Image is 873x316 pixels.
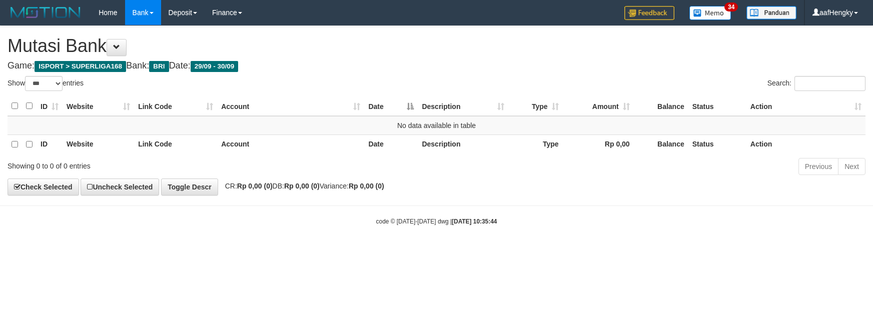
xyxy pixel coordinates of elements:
[217,96,364,116] th: Account: activate to sort column ascending
[8,178,79,195] a: Check Selected
[624,6,674,20] img: Feedback.jpg
[220,182,384,190] span: CR: DB: Variance:
[418,134,508,154] th: Description
[364,96,418,116] th: Date: activate to sort column descending
[81,178,159,195] a: Uncheck Selected
[8,157,356,171] div: Showing 0 to 0 of 0 entries
[161,178,218,195] a: Toggle Descr
[508,134,563,154] th: Type
[364,134,418,154] th: Date
[376,218,497,225] small: code © [DATE]-[DATE] dwg |
[63,134,134,154] th: Website
[134,96,217,116] th: Link Code: activate to sort column ascending
[508,96,563,116] th: Type: activate to sort column ascending
[634,134,688,154] th: Balance
[689,6,731,20] img: Button%20Memo.svg
[563,96,634,116] th: Amount: activate to sort column ascending
[8,76,84,91] label: Show entries
[798,158,838,175] a: Previous
[8,5,84,20] img: MOTION_logo.png
[746,6,796,19] img: panduan.png
[8,116,865,135] td: No data available in table
[284,182,320,190] strong: Rp 0,00 (0)
[237,182,273,190] strong: Rp 0,00 (0)
[794,76,865,91] input: Search:
[418,96,508,116] th: Description: activate to sort column ascending
[37,134,63,154] th: ID
[838,158,865,175] a: Next
[63,96,134,116] th: Website: activate to sort column ascending
[191,61,239,72] span: 29/09 - 30/09
[746,96,865,116] th: Action: activate to sort column ascending
[688,96,746,116] th: Status
[767,76,865,91] label: Search:
[217,134,364,154] th: Account
[724,2,738,11] span: 34
[349,182,384,190] strong: Rp 0,00 (0)
[8,61,865,71] h4: Game: Bank: Date:
[452,218,497,225] strong: [DATE] 10:35:44
[634,96,688,116] th: Balance
[37,96,63,116] th: ID: activate to sort column ascending
[25,76,63,91] select: Showentries
[746,134,865,154] th: Action
[8,36,865,56] h1: Mutasi Bank
[688,134,746,154] th: Status
[35,61,126,72] span: ISPORT > SUPERLIGA168
[149,61,169,72] span: BRI
[563,134,634,154] th: Rp 0,00
[134,134,217,154] th: Link Code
